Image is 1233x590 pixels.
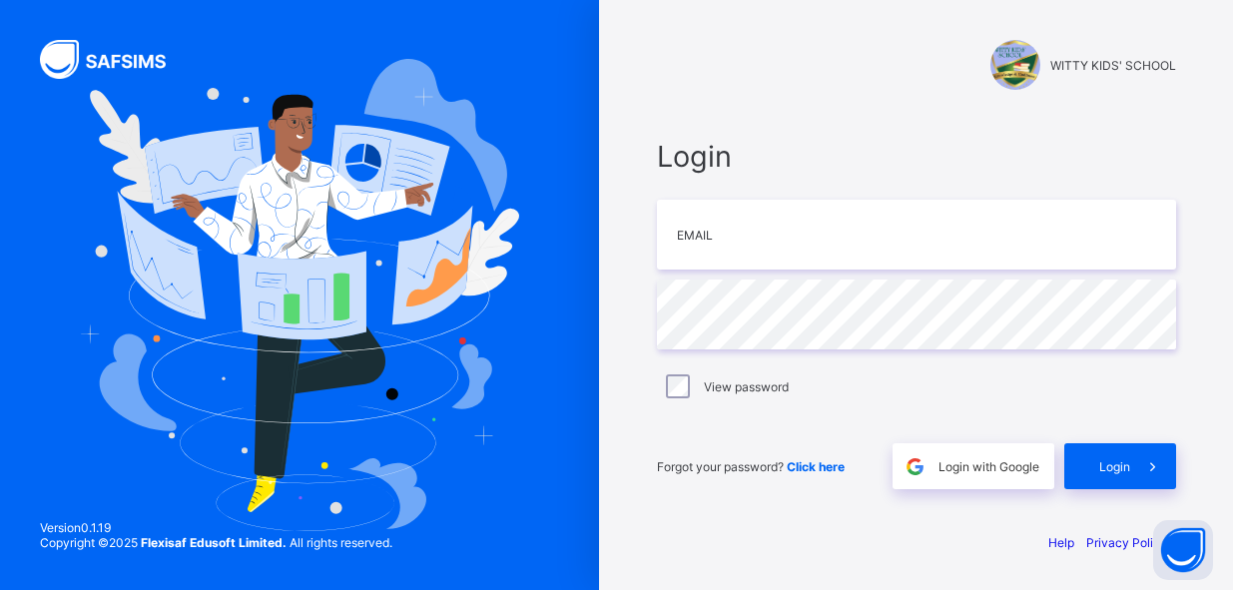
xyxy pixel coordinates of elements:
[40,520,392,535] span: Version 0.1.19
[141,535,287,550] strong: Flexisaf Edusoft Limited.
[1050,58,1176,73] span: WITTY KIDS' SCHOOL
[704,379,789,394] label: View password
[938,459,1039,474] span: Login with Google
[904,455,926,478] img: google.396cfc9801f0270233282035f929180a.svg
[657,459,845,474] span: Forgot your password?
[1048,535,1074,550] a: Help
[1153,520,1213,580] button: Open asap
[40,40,190,79] img: SAFSIMS Logo
[40,535,392,550] span: Copyright © 2025 All rights reserved.
[1086,535,1167,550] a: Privacy Policy
[787,459,845,474] a: Click here
[80,59,519,531] img: Hero Image
[1099,459,1130,474] span: Login
[657,139,1176,174] span: Login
